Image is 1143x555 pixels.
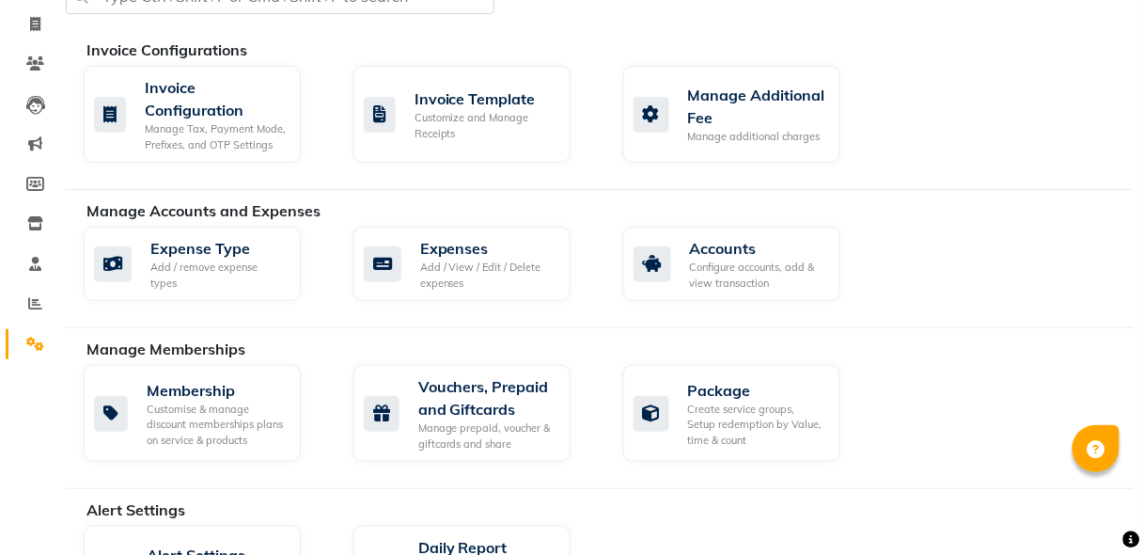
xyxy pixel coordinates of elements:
div: Customise & manage discount memberships plans on service & products [147,402,286,449]
div: Membership [147,379,286,402]
div: Configure accounts, add & view transaction [690,260,825,291]
div: Invoice Template [415,87,556,110]
div: Invoice Configuration [145,76,286,121]
div: Manage additional charges [688,129,825,145]
div: Add / remove expense types [150,260,286,291]
div: Add / View / Edit / Delete expenses [420,260,556,291]
div: Expense Type [150,237,286,260]
div: Create service groups, Setup redemption by Value, time & count [688,402,825,449]
a: Invoice ConfigurationManage Tax, Payment Mode, Prefixes, and OTP Settings [84,66,325,163]
a: ExpensesAdd / View / Edit / Delete expenses [353,227,595,301]
a: Invoice TemplateCustomize and Manage Receipts [353,66,595,163]
div: Manage Additional Fee [688,84,825,129]
a: AccountsConfigure accounts, add & view transaction [623,227,865,301]
a: MembershipCustomise & manage discount memberships plans on service & products [84,365,325,462]
div: Package [688,379,825,402]
a: PackageCreate service groups, Setup redemption by Value, time & count [623,365,865,462]
a: Manage Additional FeeManage additional charges [623,66,865,163]
div: Expenses [420,237,556,260]
a: Vouchers, Prepaid and GiftcardsManage prepaid, voucher & giftcards and share [353,365,595,462]
div: Vouchers, Prepaid and Giftcards [418,375,556,420]
div: Manage prepaid, voucher & giftcards and share [418,420,556,452]
div: Customize and Manage Receipts [415,110,556,141]
div: Manage Tax, Payment Mode, Prefixes, and OTP Settings [145,121,286,152]
div: Accounts [690,237,825,260]
a: Expense TypeAdd / remove expense types [84,227,325,301]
